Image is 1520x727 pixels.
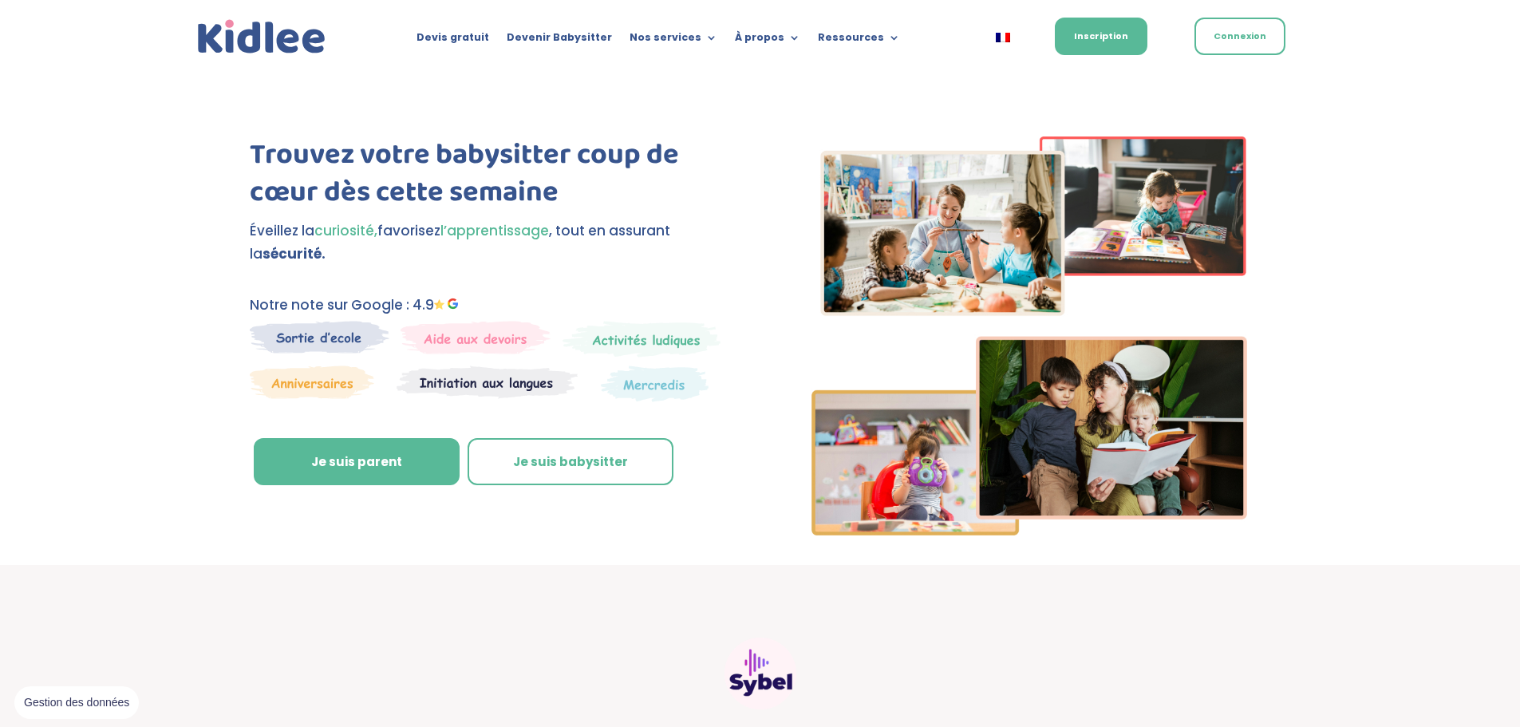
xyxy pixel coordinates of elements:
[563,321,721,358] img: Mercredi
[401,321,551,354] img: weekends
[250,365,374,399] img: Anniversaire
[818,32,900,49] a: Ressources
[1055,18,1147,55] a: Inscription
[250,219,732,266] p: Éveillez la favorisez , tout en assurant la
[468,438,673,486] a: Je suis babysitter
[724,638,796,709] img: Sybel
[811,136,1247,535] img: Imgs-2
[314,221,377,240] span: curiosité,
[263,244,326,263] strong: sécurité.
[996,33,1010,42] img: Français
[630,32,717,49] a: Nos services
[440,221,549,240] span: l’apprentissage
[250,136,732,219] h1: Trouvez votre babysitter coup de cœur dès cette semaine
[735,32,800,49] a: À propos
[397,365,578,399] img: Atelier thematique
[507,32,612,49] a: Devenir Babysitter
[601,365,709,402] img: Thematique
[194,16,330,58] img: logo_kidlee_bleu
[194,16,330,58] a: Kidlee Logo
[254,438,460,486] a: Je suis parent
[250,321,389,354] img: Sortie decole
[417,32,489,49] a: Devis gratuit
[1194,18,1285,55] a: Connexion
[24,696,129,710] span: Gestion des données
[14,686,139,720] button: Gestion des données
[250,294,732,317] p: Notre note sur Google : 4.9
